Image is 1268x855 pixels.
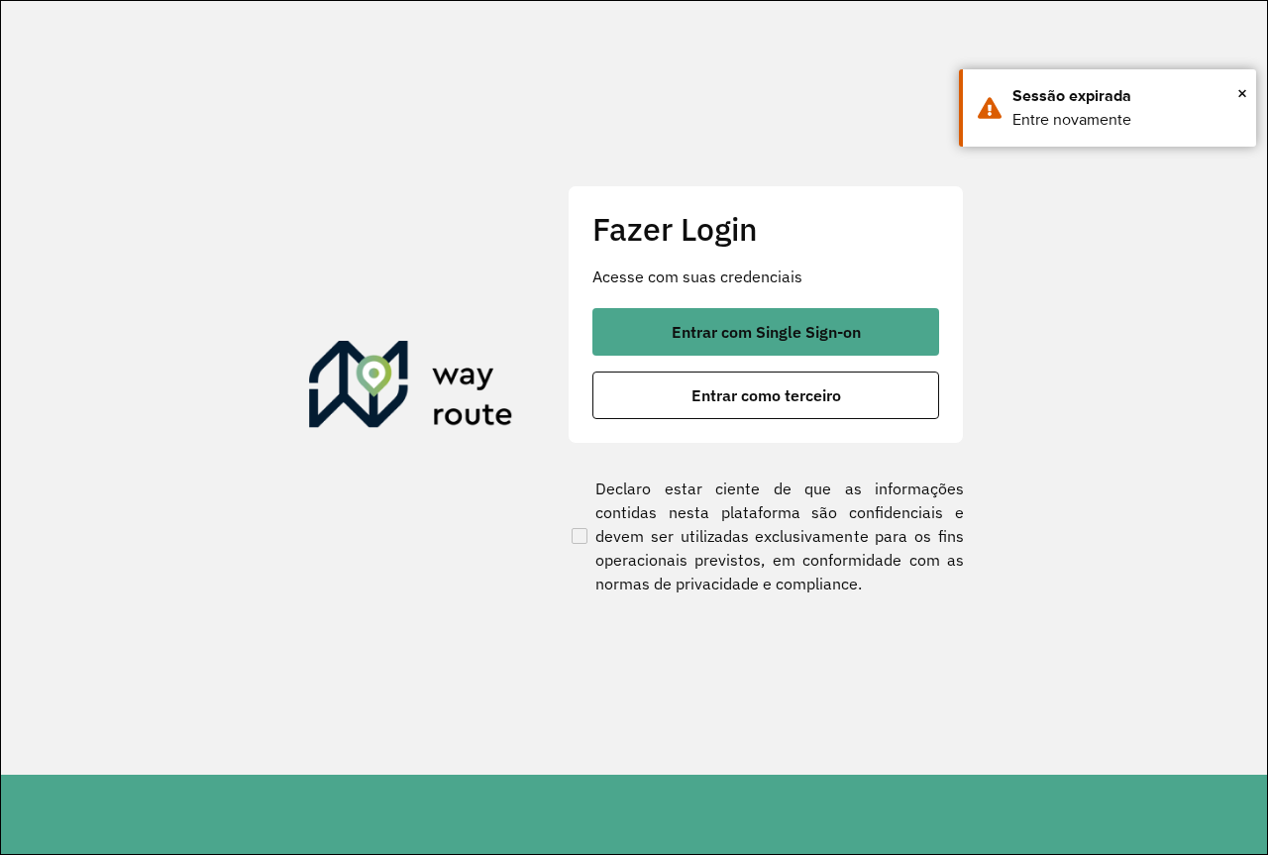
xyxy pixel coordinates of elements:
button: button [592,372,939,419]
p: Acesse com suas credenciais [592,265,939,288]
span: Entrar com Single Sign-on [672,324,861,340]
span: Entrar como terceiro [691,387,841,403]
img: Roteirizador AmbevTech [309,341,513,436]
button: Close [1237,78,1247,108]
div: Sessão expirada [1012,84,1241,108]
button: button [592,308,939,356]
div: Entre novamente [1012,108,1241,132]
h2: Fazer Login [592,210,939,248]
span: × [1237,78,1247,108]
label: Declaro estar ciente de que as informações contidas nesta plataforma são confidenciais e devem se... [568,477,964,595]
